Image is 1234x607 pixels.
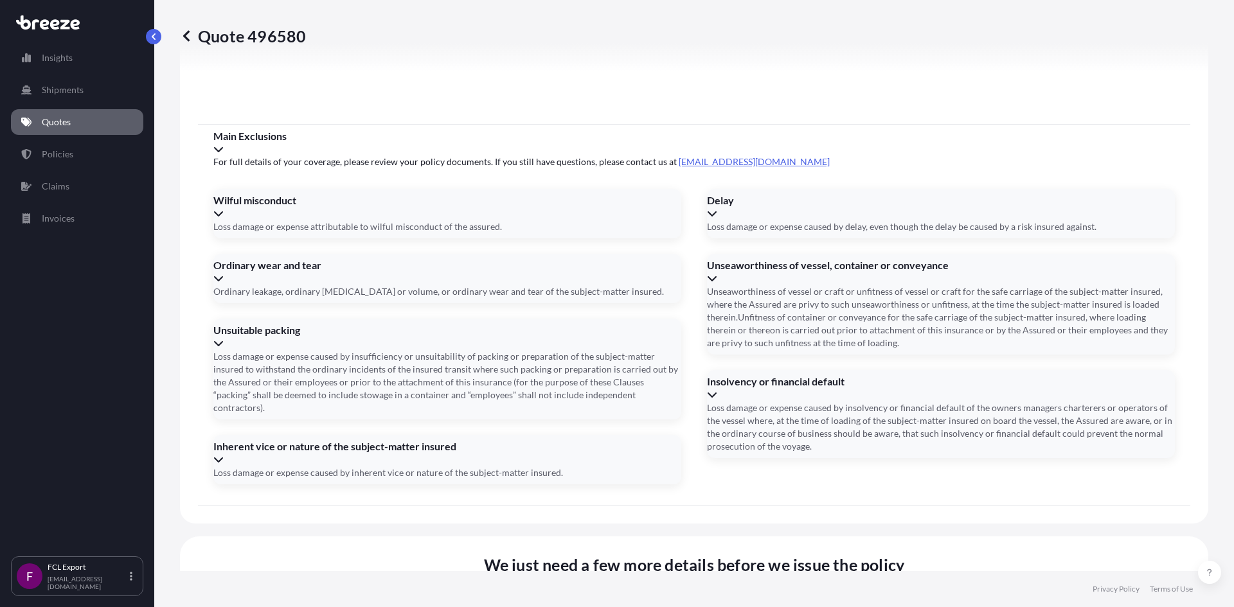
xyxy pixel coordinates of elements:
[213,220,502,233] span: Loss damage or expense attributable to wilful misconduct of the assured.
[484,554,905,575] span: We just need a few more details before we issue the policy
[707,375,1175,388] span: Insolvency or financial default
[213,155,1175,168] span: For full details of your coverage, please review your policy documents. If you still have questio...
[707,401,1175,453] span: Loss damage or expense caused by insolvency or financial default of the owners managers charterer...
[48,575,127,590] p: [EMAIL_ADDRESS][DOMAIN_NAME]
[213,194,681,207] span: Wilful misconduct
[42,180,69,193] p: Claims
[11,77,143,103] a: Shipments
[213,440,681,453] span: Inherent vice or nature of the subject-matter insured
[707,220,1096,233] span: Loss damage or expense caused by delay, even though the delay be caused by a risk insured against.
[707,259,1175,272] span: Unseaworthiness of vessel, container or conveyance
[213,130,1175,155] div: Main Exclusions
[11,109,143,135] a: Quotes
[707,259,1175,285] div: Unseaworthiness of vessel, container or conveyance
[1150,584,1193,594] a: Terms of Use
[679,156,830,167] a: [EMAIL_ADDRESS][DOMAIN_NAME]
[707,194,1175,207] span: Delay
[707,194,1175,220] div: Delay
[26,570,33,583] span: F
[11,45,143,71] a: Insights
[42,84,84,96] p: Shipments
[180,26,306,46] p: Quote 496580
[213,324,681,349] div: Unsuitable packing
[11,173,143,199] a: Claims
[213,350,681,414] span: Loss damage or expense caused by insufficiency or unsuitability of packing or preparation of the ...
[11,206,143,231] a: Invoices
[42,212,75,225] p: Invoices
[11,141,143,167] a: Policies
[42,148,73,161] p: Policies
[213,324,681,337] span: Unsuitable packing
[213,259,681,285] div: Ordinary wear and tear
[42,116,71,128] p: Quotes
[213,466,563,479] span: Loss damage or expense caused by inherent vice or nature of the subject-matter insured.
[213,285,664,298] span: Ordinary leakage, ordinary [MEDICAL_DATA] or volume, or ordinary wear and tear of the subject-mat...
[42,51,73,64] p: Insights
[707,285,1175,349] span: Unseaworthiness of vessel or craft or unfitness of vessel or craft for the safe carriage of the s...
[213,259,681,272] span: Ordinary wear and tear
[213,130,1175,143] span: Main Exclusions
[213,194,681,220] div: Wilful misconduct
[213,440,681,466] div: Inherent vice or nature of the subject-matter insured
[48,562,127,572] p: FCL Export
[707,375,1175,401] div: Insolvency or financial default
[1093,584,1140,594] a: Privacy Policy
